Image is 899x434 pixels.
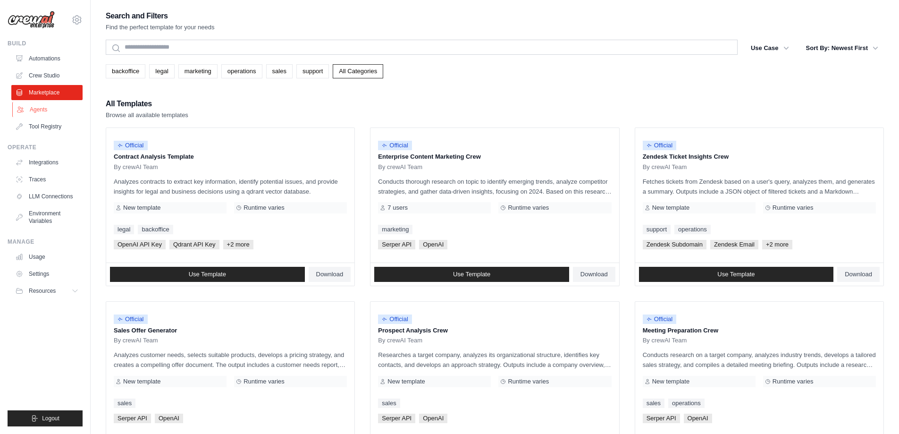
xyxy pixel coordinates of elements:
[8,11,55,29] img: Logo
[643,240,706,249] span: Zendesk Subdomain
[114,315,148,324] span: Official
[221,64,262,78] a: operations
[114,350,347,370] p: Analyzes customer needs, selects suitable products, develops a pricing strategy, and creates a co...
[106,64,145,78] a: backoffice
[8,410,83,426] button: Logout
[717,271,755,278] span: Use Template
[643,225,671,234] a: support
[8,40,83,47] div: Build
[11,249,83,264] a: Usage
[643,326,876,335] p: Meeting Preparation Crew
[419,240,447,249] span: OpenAI
[580,271,608,278] span: Download
[639,267,834,282] a: Use Template
[508,204,549,212] span: Runtime varies
[378,326,611,335] p: Prospect Analysis Crew
[114,141,148,150] span: Official
[114,163,158,171] span: By crewAI Team
[378,163,422,171] span: By crewAI Team
[773,378,814,385] span: Runtime varies
[378,414,415,423] span: Serper API
[11,155,83,170] a: Integrations
[837,267,880,282] a: Download
[149,64,174,78] a: legal
[244,204,285,212] span: Runtime varies
[114,399,135,408] a: sales
[189,271,226,278] span: Use Template
[845,271,872,278] span: Download
[643,337,687,344] span: By crewAI Team
[11,119,83,134] a: Tool Registry
[8,238,83,246] div: Manage
[11,85,83,100] a: Marketplace
[114,177,347,196] p: Analyzes contracts to extract key information, identify potential issues, and provide insights fo...
[453,271,490,278] span: Use Template
[668,399,705,408] a: operations
[106,9,215,23] h2: Search and Filters
[11,68,83,83] a: Crew Studio
[643,177,876,196] p: Fetches tickets from Zendesk based on a user's query, analyzes them, and generates a summary. Out...
[11,51,83,66] a: Automations
[123,204,160,212] span: New template
[155,414,183,423] span: OpenAI
[643,350,876,370] p: Conducts research on a target company, analyzes industry trends, develops a tailored sales strate...
[110,267,305,282] a: Use Template
[266,64,293,78] a: sales
[652,204,689,212] span: New template
[643,315,677,324] span: Official
[745,40,795,57] button: Use Case
[378,152,611,162] p: Enterprise Content Marketing Crew
[643,141,677,150] span: Official
[652,378,689,385] span: New template
[419,414,447,423] span: OpenAI
[244,378,285,385] span: Runtime varies
[387,204,408,212] span: 7 users
[106,23,215,32] p: Find the perfect template for your needs
[643,399,664,408] a: sales
[800,40,884,57] button: Sort By: Newest First
[710,240,758,249] span: Zendesk Email
[114,326,347,335] p: Sales Offer Generator
[178,64,218,78] a: marketing
[643,152,876,162] p: Zendesk Ticket Insights Crew
[378,240,415,249] span: Serper API
[29,287,56,295] span: Resources
[8,144,83,151] div: Operate
[106,97,188,111] h2: All Templates
[643,163,687,171] span: By crewAI Team
[138,225,173,234] a: backoffice
[114,225,134,234] a: legal
[223,240,253,249] span: +2 more
[374,267,569,282] a: Use Template
[378,337,422,344] span: By crewAI Team
[42,415,59,422] span: Logout
[762,240,792,249] span: +2 more
[11,283,83,298] button: Resources
[508,378,549,385] span: Runtime varies
[11,206,83,229] a: Environment Variables
[296,64,329,78] a: support
[114,337,158,344] span: By crewAI Team
[378,350,611,370] p: Researches a target company, analyzes its organizational structure, identifies key contacts, and ...
[114,152,347,162] p: Contract Analysis Template
[11,172,83,187] a: Traces
[169,240,219,249] span: Qdrant API Key
[378,399,400,408] a: sales
[573,267,615,282] a: Download
[106,111,188,120] p: Browse all available templates
[684,414,712,423] span: OpenAI
[378,315,412,324] span: Official
[123,378,160,385] span: New template
[11,189,83,204] a: LLM Connections
[643,414,680,423] span: Serper API
[387,378,425,385] span: New template
[309,267,351,282] a: Download
[11,266,83,281] a: Settings
[674,225,711,234] a: operations
[114,414,151,423] span: Serper API
[333,64,383,78] a: All Categories
[378,177,611,196] p: Conducts thorough research on topic to identify emerging trends, analyze competitor strategies, a...
[114,240,166,249] span: OpenAI API Key
[378,141,412,150] span: Official
[316,271,344,278] span: Download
